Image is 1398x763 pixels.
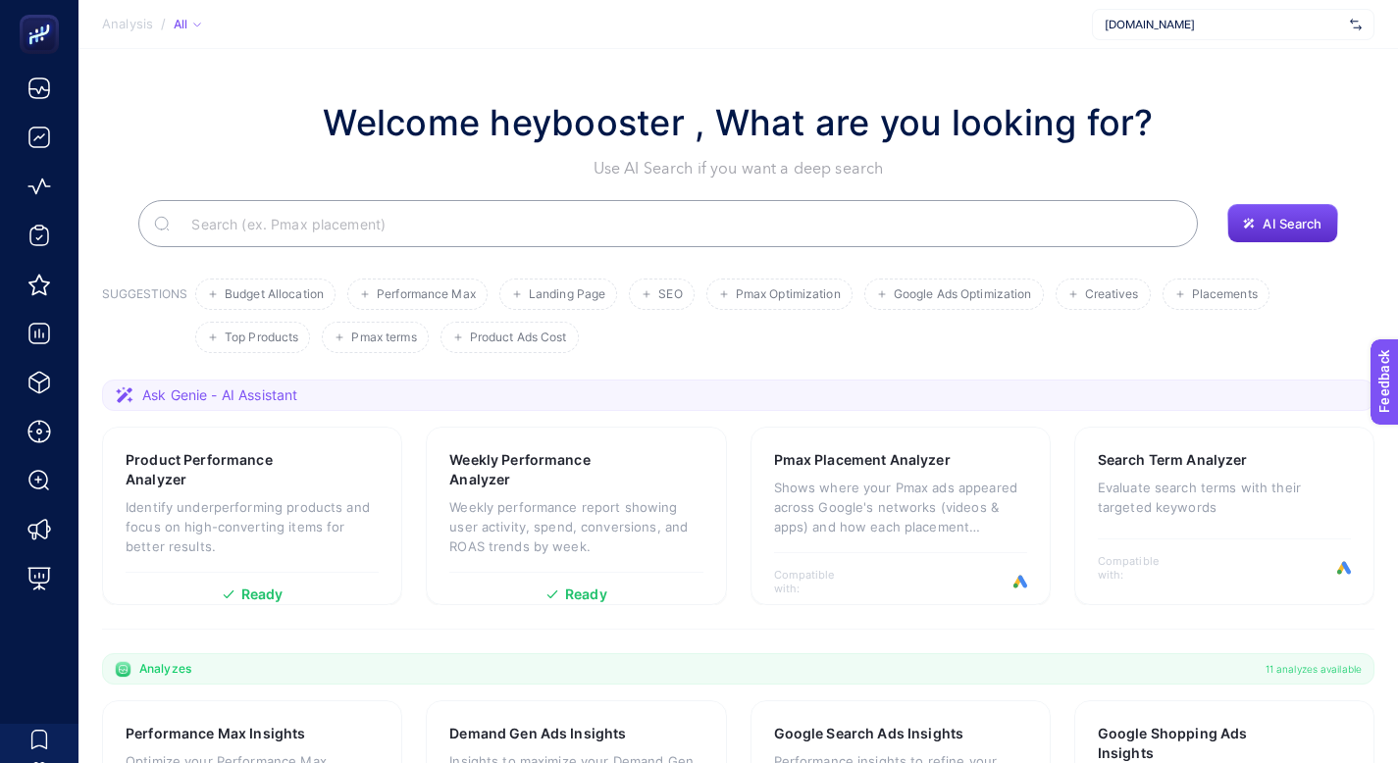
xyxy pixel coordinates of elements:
[1098,554,1186,582] span: Compatible with:
[449,724,626,743] h3: Demand Gen Ads Insights
[774,724,964,743] h3: Google Search Ads Insights
[774,568,862,595] span: Compatible with:
[142,385,297,405] span: Ask Genie - AI Assistant
[1074,427,1374,605] a: Search Term AnalyzerEvaluate search terms with their targeted keywordsCompatible with:
[774,450,951,470] h3: Pmax Placement Analyzer
[126,724,305,743] h3: Performance Max Insights
[241,587,284,601] span: Ready
[1098,478,1351,517] p: Evaluate search terms with their targeted keywords
[894,287,1032,302] span: Google Ads Optimization
[736,287,841,302] span: Pmax Optimization
[102,286,187,353] h3: SUGGESTIONS
[1192,287,1258,302] span: Placements
[1227,204,1337,243] button: AI Search
[658,287,682,302] span: SEO
[1098,450,1248,470] h3: Search Term Analyzer
[225,287,324,302] span: Budget Allocation
[1085,287,1139,302] span: Creatives
[1098,724,1290,763] h3: Google Shopping Ads Insights
[449,497,702,556] p: Weekly performance report showing user activity, spend, conversions, and ROAS trends by week.
[426,427,726,605] a: Weekly Performance AnalyzerWeekly performance report showing user activity, spend, conversions, a...
[470,331,567,345] span: Product Ads Cost
[529,287,605,302] span: Landing Page
[751,427,1051,605] a: Pmax Placement AnalyzerShows where your Pmax ads appeared across Google's networks (videos & apps...
[565,587,607,601] span: Ready
[102,427,402,605] a: Product Performance AnalyzerIdentify underperforming products and focus on high-converting items ...
[1105,17,1342,32] span: [DOMAIN_NAME]
[126,497,379,556] p: Identify underperforming products and focus on high-converting items for better results.
[102,17,153,32] span: Analysis
[1266,661,1362,677] span: 11 analyzes available
[377,287,476,302] span: Performance Max
[176,196,1182,251] input: Search
[12,6,75,22] span: Feedback
[174,17,201,32] div: All
[1350,15,1362,34] img: svg%3e
[1263,216,1321,231] span: AI Search
[323,96,1153,149] h1: Welcome heybooster , What are you looking for?
[139,661,191,677] span: Analyzes
[225,331,298,345] span: Top Products
[161,16,166,31] span: /
[323,157,1153,180] p: Use AI Search if you want a deep search
[126,450,318,489] h3: Product Performance Analyzer
[449,450,641,489] h3: Weekly Performance Analyzer
[351,331,416,345] span: Pmax terms
[774,478,1027,536] p: Shows where your Pmax ads appeared across Google's networks (videos & apps) and how each placemen...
